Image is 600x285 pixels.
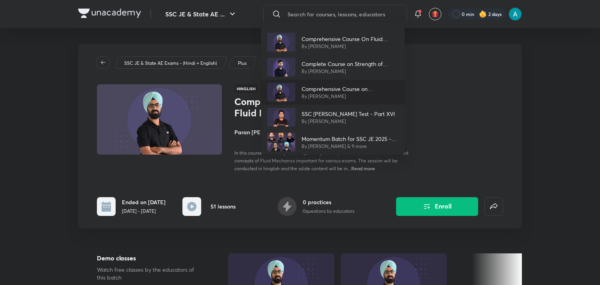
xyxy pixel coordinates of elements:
a: AvatarMomentum Batch for SSC JE 2025 - CBT 1 + CBT 2 - CivilBy [PERSON_NAME] & 9 more [261,130,405,155]
p: By [PERSON_NAME] [302,118,395,125]
p: By [PERSON_NAME] [302,93,398,100]
p: Momentum Batch for SSC JE 2025 - CBT 1 + CBT 2 - Civil [302,135,398,143]
a: AvatarSSC [PERSON_NAME] Test - Part XVIBy [PERSON_NAME] [261,105,405,130]
a: AvatarComplete Course on Strength of Material - SSC JE & All State AEBy [PERSON_NAME] [261,55,405,80]
p: SSC [PERSON_NAME] Test - Part XVI [302,110,395,118]
p: By [PERSON_NAME] [302,68,398,75]
a: AvatarComprehensive Course on Transportation Engineering Part I (Highway Engineering)By [PERSON_N... [261,80,405,105]
p: Comprehensive Course On Fluid Mechanics [302,35,398,43]
img: Avatar [267,33,295,52]
p: By [PERSON_NAME] & 9 more [302,143,398,150]
img: Avatar [267,58,295,77]
img: Avatar [267,108,295,126]
p: Complete Course on Strength of Material - SSC JE & All State AE [302,60,398,68]
a: AvatarComprehensive Course On Fluid MechanicsBy [PERSON_NAME] [261,30,405,55]
p: Comprehensive Course on Transportation Engineering Part I (Highway Engineering) [302,85,398,93]
img: Avatar [267,133,295,151]
img: Avatar [267,83,295,102]
p: By [PERSON_NAME] [302,43,398,50]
